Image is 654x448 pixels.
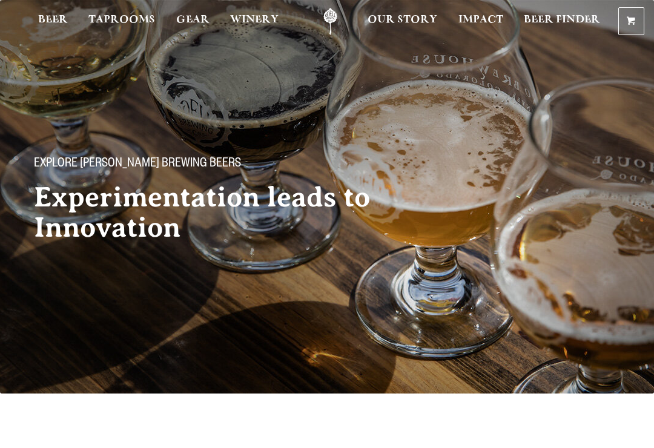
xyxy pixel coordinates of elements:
span: Beer Finder [524,15,600,25]
span: Taprooms [88,15,155,25]
a: Gear [168,8,217,35]
span: Winery [230,15,279,25]
a: Odell Home [308,8,353,35]
span: Impact [458,15,503,25]
a: Impact [451,8,511,35]
span: Explore [PERSON_NAME] Brewing Beers [34,157,241,173]
a: Beer Finder [516,8,608,35]
span: Our Story [368,15,437,25]
span: Beer [38,15,68,25]
span: Gear [176,15,210,25]
a: Winery [222,8,286,35]
a: Beer [30,8,76,35]
a: Taprooms [81,8,163,35]
h2: Experimentation leads to Innovation [34,182,412,243]
a: Our Story [360,8,445,35]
